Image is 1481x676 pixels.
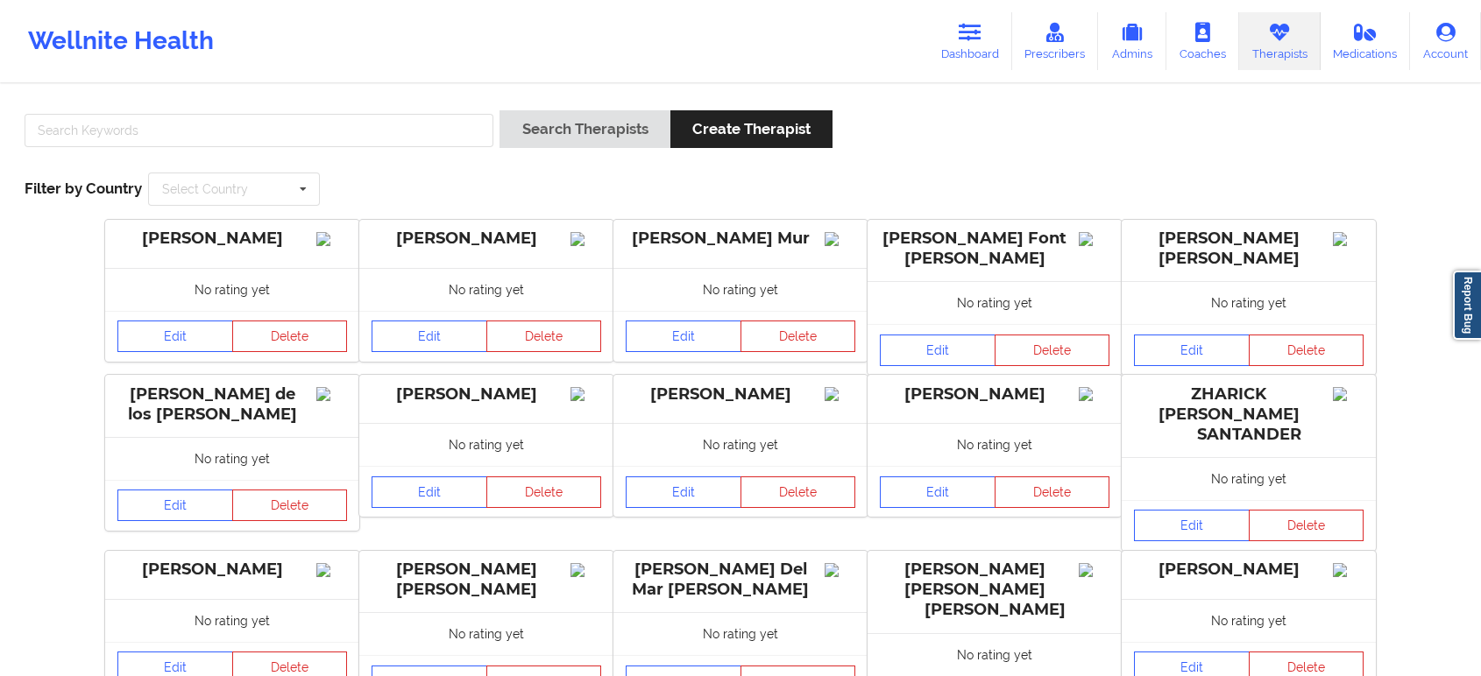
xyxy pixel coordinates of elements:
[825,563,855,577] img: Image%2Fplaceholer-image.png
[740,476,856,508] button: Delete
[486,320,602,352] button: Delete
[359,612,613,655] div: No rating yet
[880,229,1109,269] div: [PERSON_NAME] Font [PERSON_NAME]
[105,599,359,642] div: No rating yet
[570,563,601,577] img: Image%2Fplaceholer-image.png
[626,229,855,249] div: [PERSON_NAME] Mur
[372,384,601,405] div: [PERSON_NAME]
[359,268,613,311] div: No rating yet
[670,110,833,148] button: Create Therapist
[316,563,347,577] img: Image%2Fplaceholer-image.png
[626,384,855,405] div: [PERSON_NAME]
[25,114,493,147] input: Search Keywords
[1122,599,1376,642] div: No rating yet
[995,334,1110,366] button: Delete
[1122,457,1376,500] div: No rating yet
[880,476,996,508] a: Edit
[1122,281,1376,324] div: No rating yet
[486,476,602,508] button: Delete
[1239,12,1321,70] a: Therapists
[1134,560,1364,580] div: [PERSON_NAME]
[570,387,601,401] img: Image%2Fplaceholer-image.png
[1321,12,1411,70] a: Medications
[232,320,348,352] button: Delete
[570,232,601,246] img: Image%2Fplaceholer-image.png
[880,334,996,366] a: Edit
[1333,563,1364,577] img: Image%2Fplaceholer-image.png
[25,180,142,197] span: Filter by Country
[117,560,347,580] div: [PERSON_NAME]
[1134,229,1364,269] div: [PERSON_NAME] [PERSON_NAME]
[868,423,1122,466] div: No rating yet
[825,387,855,401] img: Image%2Fplaceholer-image.png
[232,489,348,521] button: Delete
[117,489,233,521] a: Edit
[105,268,359,311] div: No rating yet
[626,476,741,508] a: Edit
[868,281,1122,324] div: No rating yet
[105,437,359,480] div: No rating yet
[1012,12,1099,70] a: Prescribers
[626,320,741,352] a: Edit
[1079,563,1109,577] img: Image%2Fplaceholer-image.png
[613,612,868,655] div: No rating yet
[1079,387,1109,401] img: Image%2Fplaceholer-image.png
[1249,334,1364,366] button: Delete
[868,633,1122,676] div: No rating yet
[1079,232,1109,246] img: Image%2Fplaceholer-image.png
[117,320,233,352] a: Edit
[372,229,601,249] div: [PERSON_NAME]
[117,229,347,249] div: [PERSON_NAME]
[1134,510,1250,541] a: Edit
[995,476,1110,508] button: Delete
[626,560,855,600] div: [PERSON_NAME] Del Mar [PERSON_NAME]
[1098,12,1166,70] a: Admins
[928,12,1012,70] a: Dashboard
[740,320,856,352] button: Delete
[613,423,868,466] div: No rating yet
[613,268,868,311] div: No rating yet
[825,232,855,246] img: Image%2Fplaceholer-image.png
[1249,510,1364,541] button: Delete
[1333,387,1364,401] img: Image%2Fplaceholer-image.png
[359,423,613,466] div: No rating yet
[1166,12,1239,70] a: Coaches
[880,560,1109,620] div: [PERSON_NAME] [PERSON_NAME] [PERSON_NAME]
[1453,271,1481,340] a: Report Bug
[372,560,601,600] div: [PERSON_NAME] [PERSON_NAME]
[1410,12,1481,70] a: Account
[162,183,248,195] div: Select Country
[372,320,487,352] a: Edit
[316,387,347,401] img: Image%2Fplaceholer-image.png
[1333,232,1364,246] img: Image%2Fplaceholer-image.png
[880,384,1109,405] div: [PERSON_NAME]
[117,384,347,425] div: [PERSON_NAME] de los [PERSON_NAME]
[372,476,487,508] a: Edit
[316,232,347,246] img: Image%2Fplaceholer-image.png
[1134,384,1364,445] div: ZHARICK [PERSON_NAME] SANTANDER
[500,110,670,148] button: Search Therapists
[1134,334,1250,366] a: Edit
